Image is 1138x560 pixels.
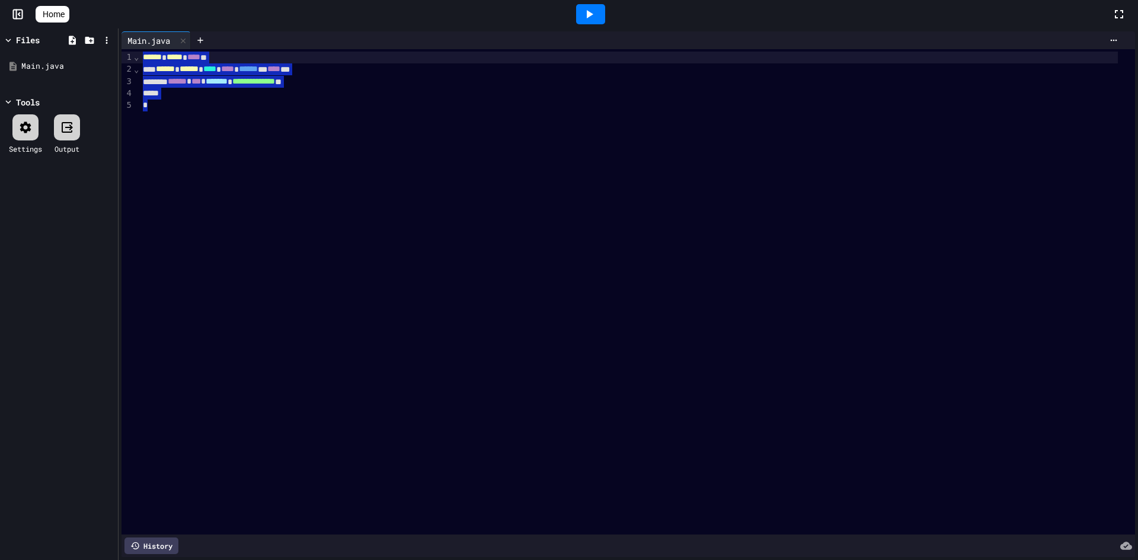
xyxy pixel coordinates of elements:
[122,34,176,47] div: Main.java
[9,143,42,154] div: Settings
[122,88,133,100] div: 4
[36,6,69,23] a: Home
[43,8,65,20] span: Home
[133,65,139,74] span: Fold line
[133,52,139,62] span: Fold line
[122,76,133,88] div: 3
[16,34,40,46] div: Files
[122,31,191,49] div: Main.java
[122,63,133,75] div: 2
[16,96,40,108] div: Tools
[124,537,178,554] div: History
[122,100,133,111] div: 5
[21,60,114,72] div: Main.java
[122,52,133,63] div: 1
[55,143,79,154] div: Output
